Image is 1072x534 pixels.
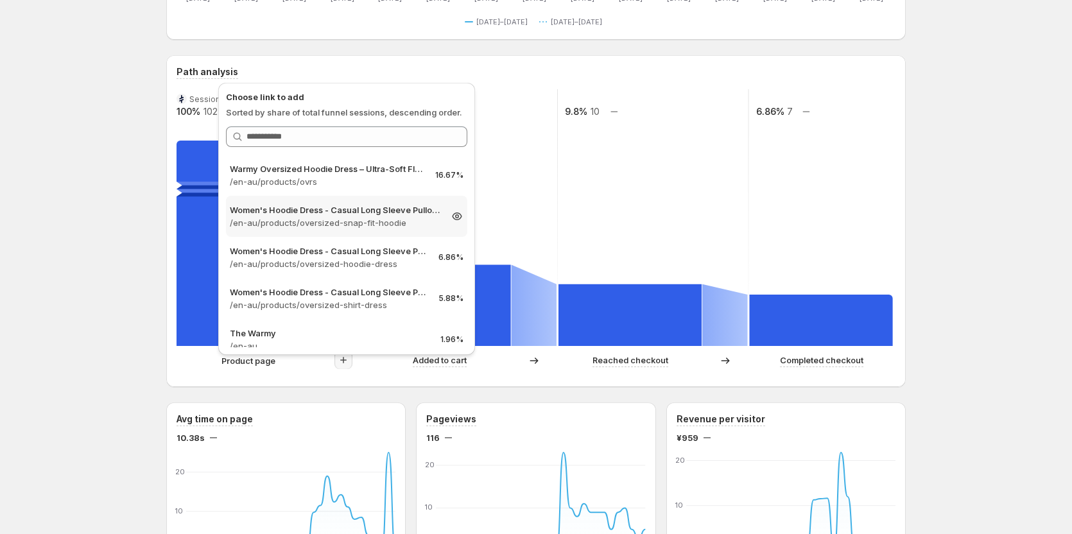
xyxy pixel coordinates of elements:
p: Product page [221,354,275,367]
h3: Path analysis [177,65,238,78]
p: Completed checkout [780,354,863,366]
p: Women's Hoodie Dress - Casual Long Sleeve Pullover Sweatshirt Dress [230,286,428,298]
text: 7 [787,106,793,117]
p: /en-au [230,340,430,352]
p: Sorted by share of total funnel sessions, descending order. [226,106,467,119]
p: 1.96% [440,334,463,345]
text: 9.8% [565,106,587,117]
text: 6.86% [756,106,784,117]
span: 10.38s [177,431,205,444]
text: Sessions [189,94,225,104]
p: 5.88% [438,293,463,304]
h3: Revenue per visitor [677,413,765,426]
p: Choose link to add [226,90,467,103]
p: /en-au/products/oversized-shirt-dress [230,298,428,311]
p: The Warmy [230,327,430,340]
text: 100% [177,106,200,117]
p: 6.86% [438,252,463,263]
p: 16.67% [435,170,463,180]
text: 102 [203,106,218,117]
text: 20 [425,460,435,469]
span: 116 [426,431,440,444]
p: Added to cart [413,354,467,366]
span: [DATE]–[DATE] [476,17,528,27]
text: 10 [175,506,183,515]
text: 10 [425,503,433,512]
p: /en-au/products/ovrs [230,175,425,188]
span: ¥959 [677,431,698,444]
p: Reached checkout [592,354,668,366]
h3: Pageviews [426,413,476,426]
text: 20 [175,467,185,476]
span: [DATE]–[DATE] [551,17,602,27]
p: Women's Hoodie Dress - Casual Long Sleeve Pullover Sweatshirt Dress [230,245,428,257]
text: 10 [675,501,683,510]
path: Added to cart: 17 [368,264,511,346]
text: 20 [675,456,685,465]
button: [DATE]–[DATE] [539,14,607,30]
text: 10 [591,106,600,117]
button: [DATE]–[DATE] [465,14,533,30]
h3: Avg time on page [177,413,253,426]
p: /en-au/products/oversized-hoodie-dress [230,257,428,270]
p: /en-au/products/oversized-snap-fit-hoodie [230,216,440,229]
p: Women's Hoodie Dress - Casual Long Sleeve Pullover Sweatshirt Dress [230,203,440,216]
p: Warmy Oversized Hoodie Dress – Ultra-Soft Fleece Sweatshirt Dress for Women (Plus Size S-3XL), Co... [230,162,425,175]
